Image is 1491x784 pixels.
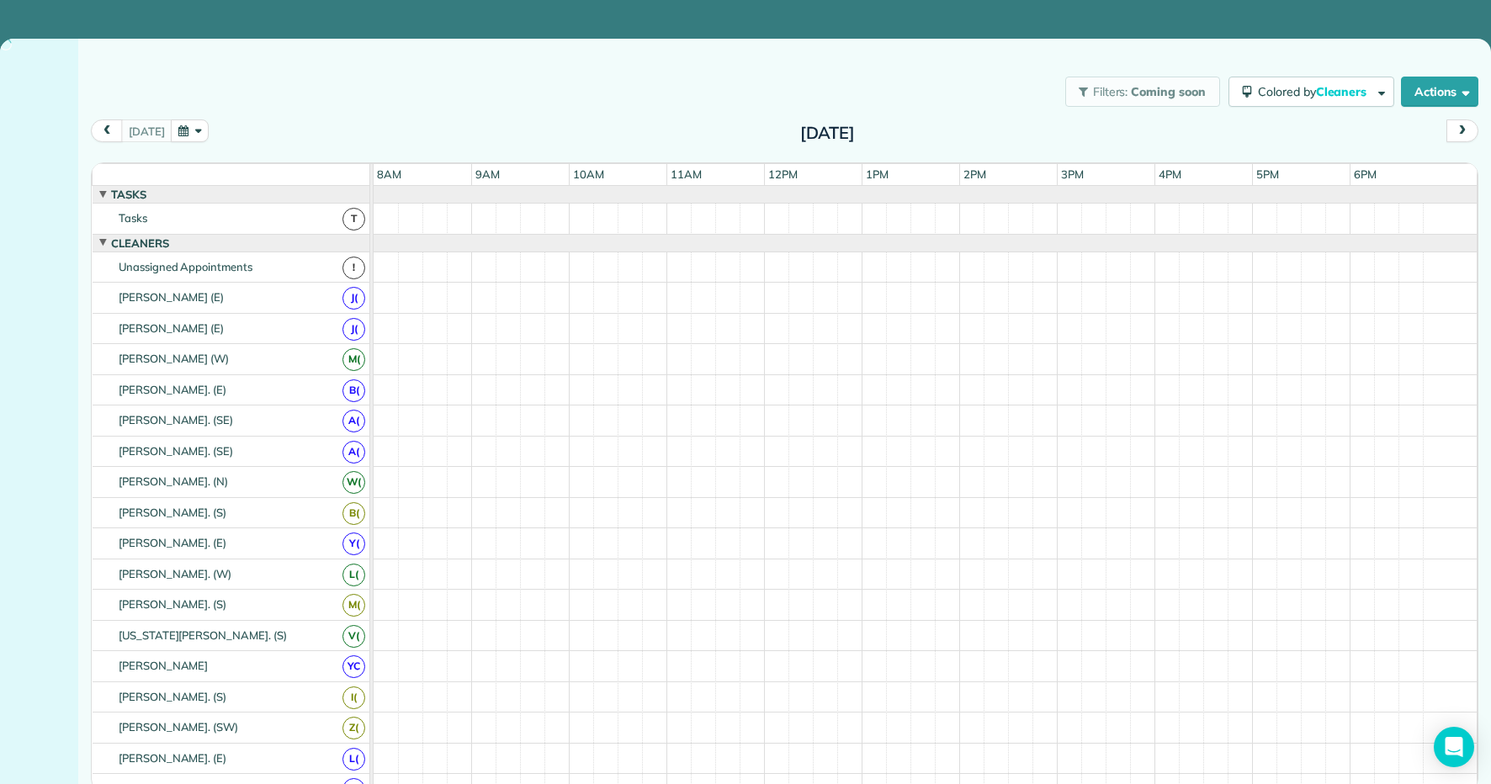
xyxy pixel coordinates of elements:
span: Unassigned Appointments [115,260,256,273]
span: 5pm [1253,167,1282,181]
span: Z( [342,717,365,739]
button: Actions [1401,77,1478,107]
span: B( [342,379,365,402]
button: next [1446,119,1478,142]
span: J( [342,318,365,341]
span: M( [342,348,365,371]
span: [PERSON_NAME] [115,659,212,672]
span: V( [342,625,365,648]
span: A( [342,441,365,464]
span: Filters: [1093,84,1128,99]
span: [PERSON_NAME] (E) [115,290,227,304]
span: W( [342,471,365,494]
span: 4pm [1155,167,1185,181]
span: 11am [667,167,705,181]
span: [PERSON_NAME]. (E) [115,536,230,549]
span: Cleaners [108,236,172,250]
span: 9am [472,167,503,181]
h2: [DATE] [722,124,932,142]
span: [PERSON_NAME]. (S) [115,597,230,611]
span: A( [342,410,365,432]
span: Y( [342,532,365,555]
span: Tasks [108,188,150,201]
span: [PERSON_NAME] (W) [115,352,232,365]
button: prev [91,119,123,142]
span: [PERSON_NAME]. (S) [115,690,230,703]
span: [PERSON_NAME]. (E) [115,751,230,765]
span: ! [342,257,365,279]
span: Cleaners [1316,84,1370,99]
span: B( [342,502,365,525]
span: [US_STATE][PERSON_NAME]. (S) [115,628,290,642]
span: 8am [374,167,405,181]
span: Tasks [115,211,151,225]
span: L( [342,564,365,586]
span: Colored by [1258,84,1372,99]
span: J( [342,287,365,310]
span: L( [342,748,365,771]
span: YC [342,655,365,678]
span: I( [342,686,365,709]
span: [PERSON_NAME]. (E) [115,383,230,396]
button: [DATE] [121,119,172,142]
span: 6pm [1350,167,1380,181]
span: 10am [570,167,608,181]
span: [PERSON_NAME]. (N) [115,474,231,488]
span: [PERSON_NAME]. (W) [115,567,235,580]
span: [PERSON_NAME]. (SW) [115,720,241,734]
span: T [342,208,365,230]
span: [PERSON_NAME]. (SE) [115,444,236,458]
span: [PERSON_NAME]. (S) [115,506,230,519]
span: 2pm [960,167,990,181]
span: Coming soon [1131,84,1207,99]
span: M( [342,594,365,617]
span: 3pm [1058,167,1087,181]
button: Colored byCleaners [1228,77,1394,107]
span: [PERSON_NAME] (E) [115,321,227,335]
span: 12pm [765,167,801,181]
div: Open Intercom Messenger [1434,727,1474,767]
span: [PERSON_NAME]. (SE) [115,413,236,426]
span: 1pm [862,167,892,181]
